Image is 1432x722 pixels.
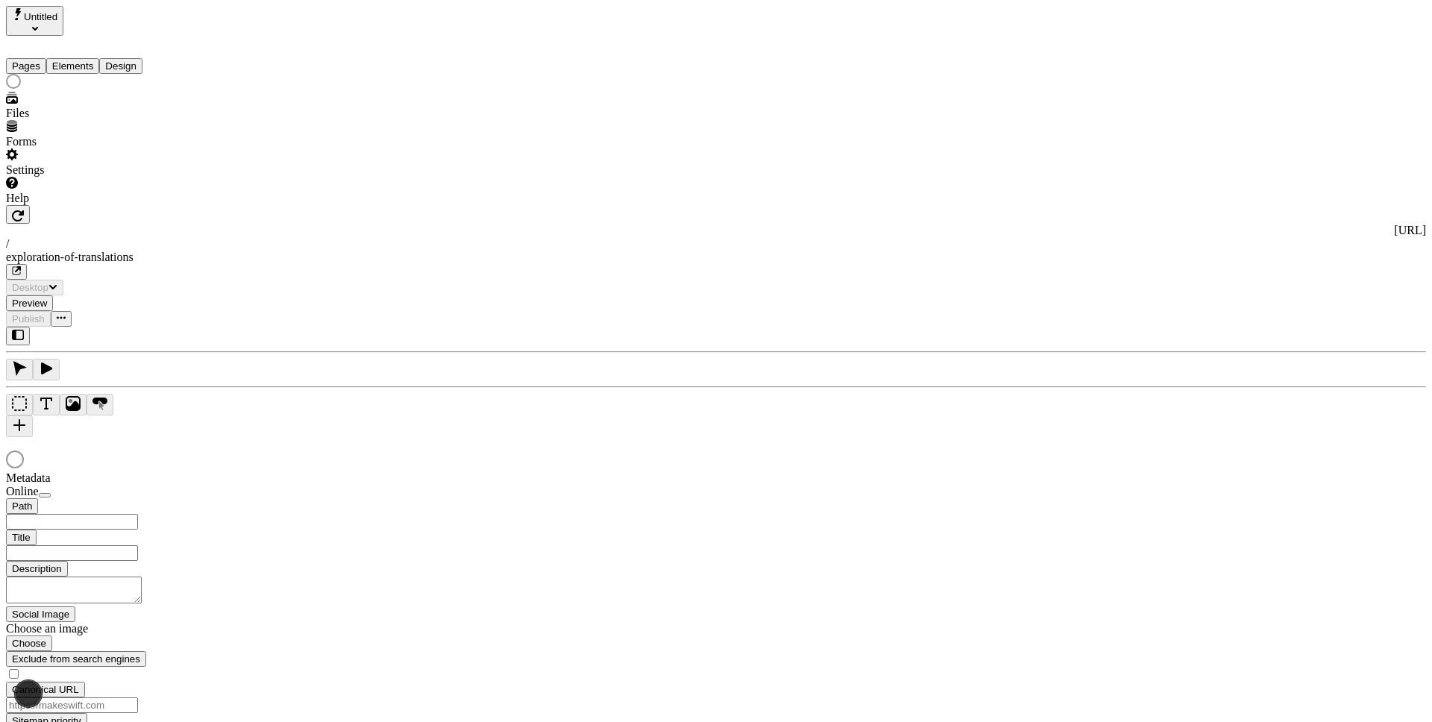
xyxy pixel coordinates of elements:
div: Settings [6,163,185,177]
button: Elements [46,58,100,74]
button: Text [33,394,60,415]
div: Files [6,107,185,120]
button: Preview [6,295,53,311]
span: Choose [12,638,46,649]
button: Desktop [6,280,63,295]
div: [URL] [6,224,1426,237]
span: Untitled [24,11,57,22]
span: Preview [12,298,47,309]
button: Social Image [6,606,75,622]
span: Online [6,485,39,497]
div: Forms [6,135,185,148]
button: Publish [6,311,51,327]
input: https://makeswift.com [6,697,138,713]
button: Button [87,394,113,415]
button: Image [60,394,87,415]
div: Metadata [6,471,185,485]
button: Design [99,58,142,74]
div: Choose an image [6,622,185,635]
button: Exclude from search engines [6,651,146,667]
button: Title [6,530,37,545]
button: Choose [6,635,52,651]
span: Desktop [12,282,48,293]
div: / [6,237,1426,251]
button: Select site [6,6,63,36]
button: Pages [6,58,46,74]
span: Publish [12,313,45,324]
button: Description [6,561,68,577]
button: Box [6,394,33,415]
button: Path [6,498,38,514]
div: Help [6,192,185,205]
div: exploration-of-translations [6,251,1426,264]
button: Canonical URL [6,682,85,697]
